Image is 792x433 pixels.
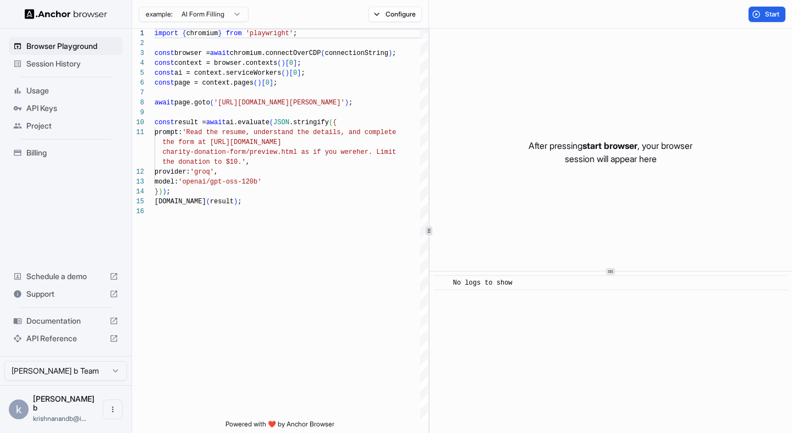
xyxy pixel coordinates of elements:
[765,10,780,19] span: Start
[132,88,144,98] div: 7
[26,147,118,158] span: Billing
[132,127,144,137] div: 11
[33,414,86,423] span: krishnanandb@imagineers.dev
[206,119,226,126] span: await
[210,49,230,57] span: await
[388,49,392,57] span: )
[174,59,277,67] span: context = browser.contexts
[162,158,245,166] span: the donation to $10.'
[174,69,281,77] span: ai = context.serviceWorkers
[9,37,123,55] div: Browser Playground
[162,148,356,156] span: charity-donation-form/preview.html as if you were
[369,7,422,22] button: Configure
[132,29,144,38] div: 1
[9,82,123,99] div: Usage
[132,167,144,177] div: 12
[289,119,329,126] span: .stringify
[155,119,174,126] span: const
[297,59,301,67] span: ;
[9,285,123,303] div: Support
[214,168,218,176] span: ,
[285,69,289,77] span: )
[132,78,144,88] div: 6
[167,188,170,196] span: ;
[132,197,144,207] div: 15
[9,144,123,162] div: Billing
[155,129,182,136] span: prompt:
[155,188,158,196] span: }
[289,59,293,67] span: 0
[132,38,144,48] div: 2
[226,30,242,37] span: from
[226,119,269,126] span: ai.evaluate
[230,49,321,57] span: chromium.connectOverCDP
[26,120,118,131] span: Project
[206,198,210,206] span: (
[392,49,396,57] span: ;
[174,119,206,126] span: result =
[293,69,297,77] span: 0
[162,138,281,146] span: the form at [URL][DOMAIN_NAME]
[26,58,118,69] span: Session History
[9,399,29,419] div: k
[269,119,273,126] span: (
[9,268,123,285] div: Schedule a demo
[582,140,637,151] span: start browser
[9,99,123,117] div: API Keys
[155,49,174,57] span: const
[439,277,445,288] span: ​
[155,30,178,37] span: import
[325,49,388,57] span: connectionString
[349,99,353,107] span: ;
[155,59,174,67] span: const
[321,49,324,57] span: (
[281,59,285,67] span: )
[246,158,250,166] span: ,
[345,99,349,107] span: )
[186,30,218,37] span: chromium
[9,330,123,347] div: API Reference
[26,333,105,344] span: API Reference
[162,188,166,196] span: )
[132,68,144,78] div: 5
[218,30,222,37] span: }
[234,198,238,206] span: )
[356,148,396,156] span: her. Limit
[155,178,178,186] span: model:
[26,271,105,282] span: Schedule a demo
[246,30,293,37] span: 'playwright'
[297,69,301,77] span: ]
[25,9,107,19] img: Anchor Logo
[749,7,785,22] button: Start
[132,187,144,197] div: 14
[285,59,289,67] span: [
[9,312,123,330] div: Documentation
[301,69,305,77] span: ;
[132,207,144,216] div: 16
[132,98,144,108] div: 8
[174,99,210,107] span: page.goto
[132,118,144,127] div: 10
[261,79,265,87] span: [
[132,108,144,118] div: 9
[146,10,173,19] span: example:
[26,103,118,114] span: API Keys
[289,69,293,77] span: [
[178,178,261,186] span: 'openai/gpt-oss-120b'
[155,99,174,107] span: await
[26,85,118,96] span: Usage
[277,59,281,67] span: (
[281,69,285,77] span: (
[174,79,254,87] span: page = context.pages
[273,79,277,87] span: ;
[293,30,297,37] span: ;
[174,49,210,57] span: browser =
[269,79,273,87] span: ]
[214,99,345,107] span: '[URL][DOMAIN_NAME][PERSON_NAME]'
[155,168,190,176] span: provider:
[182,30,186,37] span: {
[238,198,241,206] span: ;
[132,48,144,58] div: 3
[158,188,162,196] span: )
[254,79,257,87] span: (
